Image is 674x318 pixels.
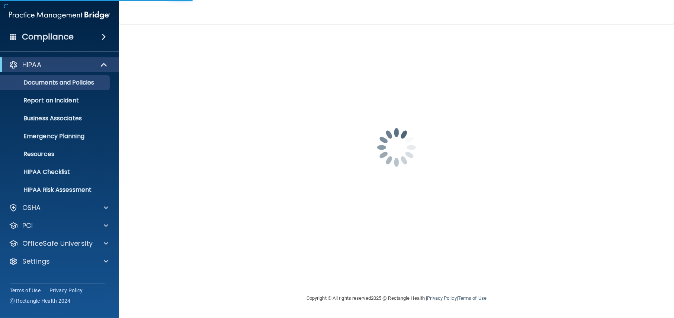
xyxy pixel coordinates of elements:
a: Privacy Policy [49,287,83,294]
p: Settings [22,257,50,266]
p: Report an Incident [5,97,106,104]
p: Resources [5,150,106,158]
a: PCI [9,221,108,230]
p: Business Associates [5,115,106,122]
img: spinner.e123f6fc.gif [359,110,434,185]
a: HIPAA [9,60,108,69]
a: Terms of Use [10,287,41,294]
p: OSHA [22,203,41,212]
a: Settings [9,257,108,266]
p: HIPAA Checklist [5,168,106,176]
h4: Compliance [22,32,74,42]
img: PMB logo [9,8,110,23]
p: Emergency Planning [5,133,106,140]
a: OSHA [9,203,108,212]
a: OfficeSafe University [9,239,108,248]
span: Ⓒ Rectangle Health 2024 [10,297,71,305]
p: Documents and Policies [5,79,106,86]
p: OfficeSafe University [22,239,93,248]
p: PCI [22,221,33,230]
a: Privacy Policy [427,295,456,301]
a: Terms of Use [458,295,487,301]
div: Copyright © All rights reserved 2025 @ Rectangle Health | | [261,286,532,310]
p: HIPAA [22,60,41,69]
p: HIPAA Risk Assessment [5,186,106,194]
